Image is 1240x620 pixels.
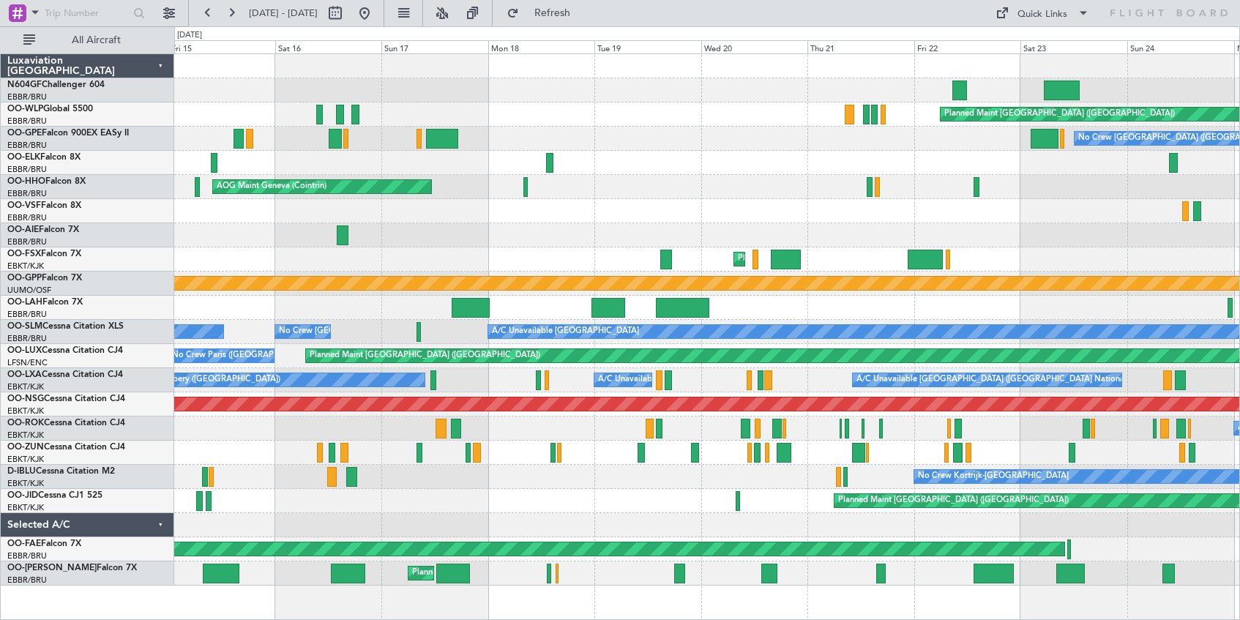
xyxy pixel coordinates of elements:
[217,176,326,198] div: AOG Maint Geneva (Cointrin)
[944,103,1175,125] div: Planned Maint [GEOGRAPHIC_DATA] ([GEOGRAPHIC_DATA])
[412,562,677,584] div: Planned Maint [GEOGRAPHIC_DATA] ([GEOGRAPHIC_DATA] National)
[7,140,47,151] a: EBBR/BRU
[172,345,317,367] div: No Crew Paris ([GEOGRAPHIC_DATA])
[7,443,44,452] span: OO-ZUN
[7,467,36,476] span: D-IBLU
[7,285,51,296] a: UUMO/OSF
[7,274,42,283] span: OO-GPP
[7,153,81,162] a: OO-ELKFalcon 8X
[838,490,1069,512] div: Planned Maint [GEOGRAPHIC_DATA] ([GEOGRAPHIC_DATA])
[7,395,125,403] a: OO-NSGCessna Citation CJ4
[16,29,159,52] button: All Aircraft
[856,369,1129,391] div: A/C Unavailable [GEOGRAPHIC_DATA] ([GEOGRAPHIC_DATA] National)
[45,2,129,24] input: Trip Number
[7,105,93,113] a: OO-WLPGlobal 5500
[7,539,41,548] span: OO-FAE
[1020,40,1127,53] div: Sat 23
[7,129,129,138] a: OO-GPEFalcon 900EX EASy II
[275,40,382,53] div: Sat 16
[7,177,86,186] a: OO-HHOFalcon 8X
[7,116,47,127] a: EBBR/BRU
[594,40,701,53] div: Tue 19
[598,369,870,391] div: A/C Unavailable [GEOGRAPHIC_DATA] ([GEOGRAPHIC_DATA] National)
[7,478,44,489] a: EBKT/KJK
[7,201,41,210] span: OO-VSF
[7,309,47,320] a: EBBR/BRU
[1017,7,1067,22] div: Quick Links
[7,274,82,283] a: OO-GPPFalcon 7X
[988,1,1097,25] button: Quick Links
[7,491,102,500] a: OO-JIDCessna CJ1 525
[38,35,154,45] span: All Aircraft
[7,188,47,199] a: EBBR/BRU
[7,322,42,331] span: OO-SLM
[7,153,40,162] span: OO-ELK
[7,261,44,272] a: EBKT/KJK
[492,321,639,343] div: A/C Unavailable [GEOGRAPHIC_DATA]
[7,419,44,427] span: OO-ROK
[7,81,42,89] span: N604GF
[7,539,81,548] a: OO-FAEFalcon 7X
[7,467,115,476] a: D-IBLUCessna Citation M2
[7,491,38,500] span: OO-JID
[7,201,81,210] a: OO-VSFFalcon 8X
[7,370,42,379] span: OO-LXA
[7,430,44,441] a: EBKT/KJK
[381,40,488,53] div: Sun 17
[7,105,43,113] span: OO-WLP
[7,129,42,138] span: OO-GPE
[7,250,81,258] a: OO-FSXFalcon 7X
[7,250,41,258] span: OO-FSX
[7,419,125,427] a: OO-ROKCessna Citation CJ4
[7,164,47,175] a: EBBR/BRU
[914,40,1021,53] div: Fri 22
[7,322,124,331] a: OO-SLMCessna Citation XLS
[701,40,808,53] div: Wed 20
[7,236,47,247] a: EBBR/BRU
[115,369,280,391] div: No Crew Chambery ([GEOGRAPHIC_DATA])
[7,298,42,307] span: OO-LAH
[7,357,48,368] a: LFSN/ENC
[7,575,47,586] a: EBBR/BRU
[807,40,914,53] div: Thu 21
[7,91,47,102] a: EBBR/BRU
[168,40,275,53] div: Fri 15
[279,321,524,343] div: No Crew [GEOGRAPHIC_DATA] ([GEOGRAPHIC_DATA] National)
[7,346,42,355] span: OO-LUX
[7,564,137,572] a: OO-[PERSON_NAME]Falcon 7X
[7,81,105,89] a: N604GFChallenger 604
[249,7,318,20] span: [DATE] - [DATE]
[7,370,123,379] a: OO-LXACessna Citation CJ4
[7,298,83,307] a: OO-LAHFalcon 7X
[7,381,44,392] a: EBKT/KJK
[7,225,79,234] a: OO-AIEFalcon 7X
[7,177,45,186] span: OO-HHO
[500,1,588,25] button: Refresh
[7,454,44,465] a: EBKT/KJK
[177,29,202,42] div: [DATE]
[7,212,47,223] a: EBBR/BRU
[7,225,39,234] span: OO-AIE
[7,406,44,417] a: EBKT/KJK
[522,8,583,18] span: Refresh
[7,564,97,572] span: OO-[PERSON_NAME]
[918,466,1069,488] div: No Crew Kortrijk-[GEOGRAPHIC_DATA]
[7,550,47,561] a: EBBR/BRU
[1127,40,1234,53] div: Sun 24
[738,248,908,270] div: Planned Maint Kortrijk-[GEOGRAPHIC_DATA]
[488,40,595,53] div: Mon 18
[7,502,44,513] a: EBKT/KJK
[7,346,123,355] a: OO-LUXCessna Citation CJ4
[7,333,47,344] a: EBBR/BRU
[7,395,44,403] span: OO-NSG
[7,443,125,452] a: OO-ZUNCessna Citation CJ4
[310,345,540,367] div: Planned Maint [GEOGRAPHIC_DATA] ([GEOGRAPHIC_DATA])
